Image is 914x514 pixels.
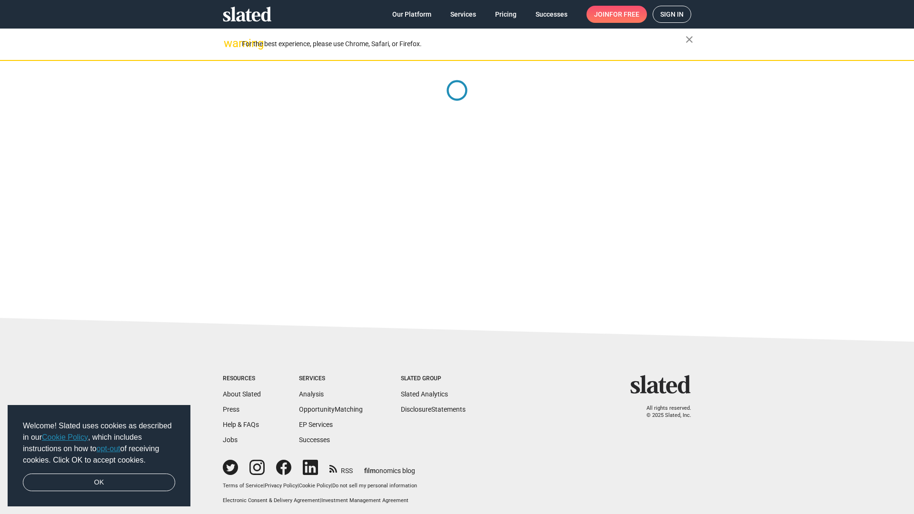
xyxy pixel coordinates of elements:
[224,38,235,49] mat-icon: warning
[653,6,691,23] a: Sign in
[97,445,120,453] a: opt-out
[586,6,647,23] a: Joinfor free
[594,6,639,23] span: Join
[223,421,259,428] a: Help & FAQs
[401,375,466,383] div: Slated Group
[299,436,330,444] a: Successes
[385,6,439,23] a: Our Platform
[487,6,524,23] a: Pricing
[332,483,417,490] button: Do not sell my personal information
[684,34,695,45] mat-icon: close
[364,459,415,475] a: filmonomics blog
[321,497,408,504] a: Investment Management Agreement
[660,6,684,22] span: Sign in
[265,483,298,489] a: Privacy Policy
[401,390,448,398] a: Slated Analytics
[392,6,431,23] span: Our Platform
[23,474,175,492] a: dismiss cookie message
[298,483,299,489] span: |
[331,483,332,489] span: |
[299,421,333,428] a: EP Services
[609,6,639,23] span: for free
[223,483,263,489] a: Terms of Service
[23,420,175,466] span: Welcome! Slated uses cookies as described in our , which includes instructions on how to of recei...
[242,38,685,50] div: For the best experience, please use Chrome, Safari, or Firefox.
[495,6,517,23] span: Pricing
[320,497,321,504] span: |
[42,433,88,441] a: Cookie Policy
[263,483,265,489] span: |
[223,390,261,398] a: About Slated
[364,467,376,474] span: film
[636,405,691,419] p: All rights reserved. © 2025 Slated, Inc.
[299,405,363,413] a: OpportunityMatching
[8,405,190,507] div: cookieconsent
[528,6,575,23] a: Successes
[443,6,484,23] a: Services
[299,390,324,398] a: Analysis
[536,6,567,23] span: Successes
[223,405,239,413] a: Press
[329,461,353,475] a: RSS
[401,405,466,413] a: DisclosureStatements
[450,6,476,23] span: Services
[299,375,363,383] div: Services
[223,436,238,444] a: Jobs
[223,497,320,504] a: Electronic Consent & Delivery Agreement
[299,483,331,489] a: Cookie Policy
[223,375,261,383] div: Resources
